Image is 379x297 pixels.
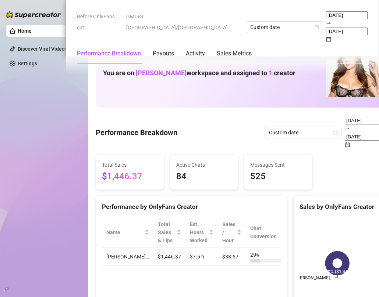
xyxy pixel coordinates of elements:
span: build [4,287,9,292]
span: swap-right [345,126,350,131]
div: Est. Hours Worked [190,220,208,245]
span: calendar [345,142,350,147]
td: [PERSON_NAME]… [102,248,153,266]
th: Chat Conversion [246,217,293,248]
div: Performance by OnlyFans Creator [102,202,281,212]
span: Custom date [269,127,337,138]
div: Payouts [153,49,174,58]
div: Performance Breakdown [77,49,141,58]
span: to [326,20,331,26]
span: [PERSON_NAME] [136,69,187,77]
span: Total Sales [102,161,158,169]
input: Start date [326,11,368,19]
span: 1 [269,69,272,77]
span: Name [106,228,143,236]
span: 525 [250,170,306,184]
img: Lydia [326,44,379,97]
h4: Performance Breakdown [96,127,177,138]
a: Home [18,28,32,34]
th: Total Sales & Tips [153,217,185,248]
td: 37.5 h [185,248,218,266]
span: $1,446.37 [102,170,158,184]
div: Sales Metrics [217,49,252,58]
th: Name [102,217,153,248]
span: Messages Sent [250,161,306,169]
span: calendar [315,25,319,29]
h1: You are on workspace and assigned to creator [103,69,295,77]
th: Sales / Hour [218,217,246,248]
span: to [345,126,350,131]
a: Discover Viral Videos [18,46,67,52]
input: End date [326,28,368,35]
a: Settings [18,61,37,66]
span: GMT+8 [GEOGRAPHIC_DATA]/[GEOGRAPHIC_DATA] [126,11,241,33]
img: logo-BBDzfeDw.svg [6,11,61,18]
span: Total Sales & Tips [158,220,175,245]
span: Before OnlyFans cut [77,11,122,33]
td: $1,446.37 [153,248,185,266]
div: Activity [186,49,205,58]
span: Custom date [250,22,319,33]
span: calendar [326,37,331,42]
text: [PERSON_NAME]… [296,275,333,280]
span: Sales / Hour [222,220,235,245]
span: calendar [333,130,338,135]
span: 84 [176,170,232,184]
span: Active Chats [176,161,232,169]
span: Chat Conversion [250,224,283,240]
td: $38.57 [218,248,246,266]
span: 29 % [250,251,262,259]
span: swap-right [326,21,331,26]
